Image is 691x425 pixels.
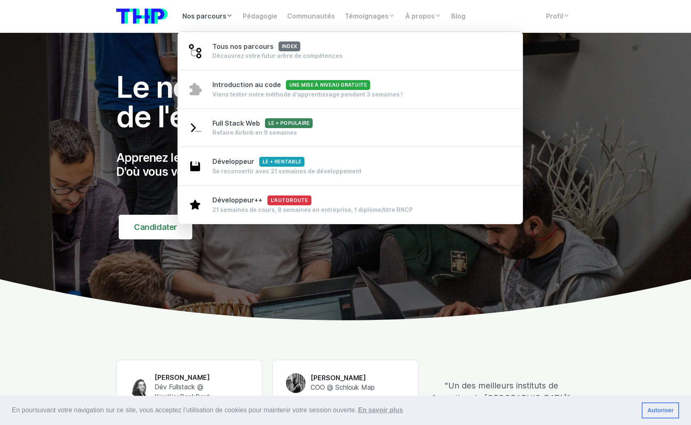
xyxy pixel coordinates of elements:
[286,373,306,393] img: Melisande
[178,108,523,147] a: Full Stack WebLe + populaire Refaire Airbnb en 9 semaines
[212,52,343,60] div: Découvrez votre futur arbre de compétences
[212,196,311,204] span: Développeur++
[279,41,300,51] span: index
[286,80,370,90] span: Une mise à niveau gratuite
[357,404,404,416] a: learn more about cookies
[178,185,523,224] a: Développeur++L'autoroute 21 semaines de cours, 8 semaines en entreprise, 1 diplôme/titre RNCP
[119,215,192,239] a: Candidater
[311,374,375,383] h6: [PERSON_NAME]
[212,206,413,214] div: 21 semaines de cours, 8 semaines en entreprise, 1 diplôme/titre RNCP
[642,402,679,419] a: dismiss cookie message
[130,378,150,397] img: Claire
[311,384,375,391] span: COO @ Schlouk Map
[116,9,168,24] img: logo
[178,70,523,109] a: Introduction au codeUne mise à niveau gratuite Viens tester notre méthode d’apprentissage pendant...
[188,82,203,96] img: puzzle-4bde4084d90f9635442e68fcf97b7805.svg
[188,44,203,58] img: git-4-38d7f056ac829478e83c2c2dd81de47b.svg
[446,8,470,25] a: Blog
[177,8,238,25] a: Nos parcours
[178,147,523,186] a: DéveloppeurLe + rentable Se reconvertir avec 21 semaines de développement
[178,32,523,71] a: Tous nos parcoursindex Découvrez votre futur arbre de compétences
[259,157,304,167] span: Le + rentable
[212,167,362,175] div: Se reconvertir avec 21 semaines de développement
[265,118,313,128] span: Le + populaire
[12,404,635,416] span: En poursuivant votre navigation sur ce site, vous acceptez l’utilisation de cookies pour mainteni...
[116,151,419,179] p: Apprenez les compétences D'où vous voulez, en communauté.
[188,120,203,135] img: terminal-92af89cfa8d47c02adae11eb3e7f907c.svg
[212,119,313,127] span: Full Stack Web
[282,8,340,25] a: Communautés
[212,43,300,51] span: Tous nos parcours
[400,8,446,25] a: À propos
[212,81,370,89] span: Introduction au code
[154,383,211,401] span: Dév Fullstack @ KissKissBankBank
[188,159,203,174] img: save-2003ce5719e3e880618d2f866ea23079.svg
[212,129,313,137] div: Refaire Airbnb en 9 semaines
[267,195,311,205] span: L'autoroute
[238,8,282,25] a: Pédagogie
[428,379,575,404] p: "Un des meilleurs instituts de formation de [GEOGRAPHIC_DATA]"
[212,158,304,165] span: Développeur
[154,373,249,382] h6: [PERSON_NAME]
[212,90,403,99] div: Viens tester notre méthode d’apprentissage pendant 3 semaines !
[116,72,419,131] h1: Le nouveau standard de l'éducation.
[541,8,575,25] a: Profil
[340,8,400,25] a: Témoignages
[188,197,203,212] img: star-1b1639e91352246008672c7d0108e8fd.svg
